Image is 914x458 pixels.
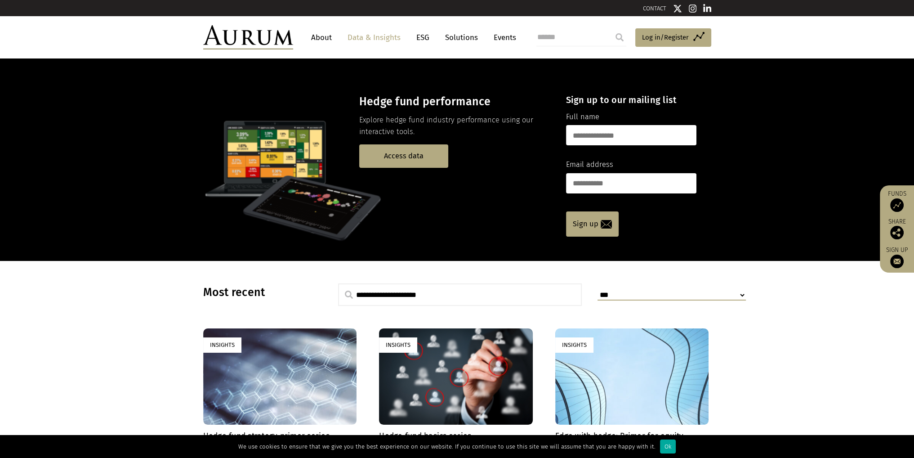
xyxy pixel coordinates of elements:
[703,4,711,13] img: Linkedin icon
[673,4,682,13] img: Twitter icon
[884,219,910,239] div: Share
[890,226,904,239] img: Share this post
[884,246,910,268] a: Sign up
[203,337,241,352] div: Insights
[884,190,910,212] a: Funds
[345,291,353,299] img: search.svg
[441,29,482,46] a: Solutions
[359,95,550,108] h3: Hedge fund performance
[359,114,550,138] p: Explore hedge fund industry performance using our interactive tools.
[611,28,629,46] input: Submit
[489,29,516,46] a: Events
[601,220,612,229] img: email-icon
[643,5,666,12] a: CONTACT
[689,4,697,13] img: Instagram icon
[359,144,448,167] a: Access data
[203,25,293,49] img: Aurum
[379,431,533,441] h4: Hedge fund basics series
[566,111,599,123] label: Full name
[203,286,316,299] h3: Most recent
[555,337,593,352] div: Insights
[412,29,434,46] a: ESG
[642,32,689,43] span: Log in/Register
[379,337,417,352] div: Insights
[635,28,711,47] a: Log in/Register
[566,94,696,105] h4: Sign up to our mailing list
[307,29,336,46] a: About
[566,211,619,237] a: Sign up
[890,255,904,268] img: Sign up to our newsletter
[566,159,613,171] label: Email address
[660,440,676,454] div: Ok
[343,29,405,46] a: Data & Insights
[203,431,357,441] h4: Hedge fund strategy primer series
[890,198,904,212] img: Access Funds
[555,431,709,450] h4: Edge with hedge: Primer for equity long/short funds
